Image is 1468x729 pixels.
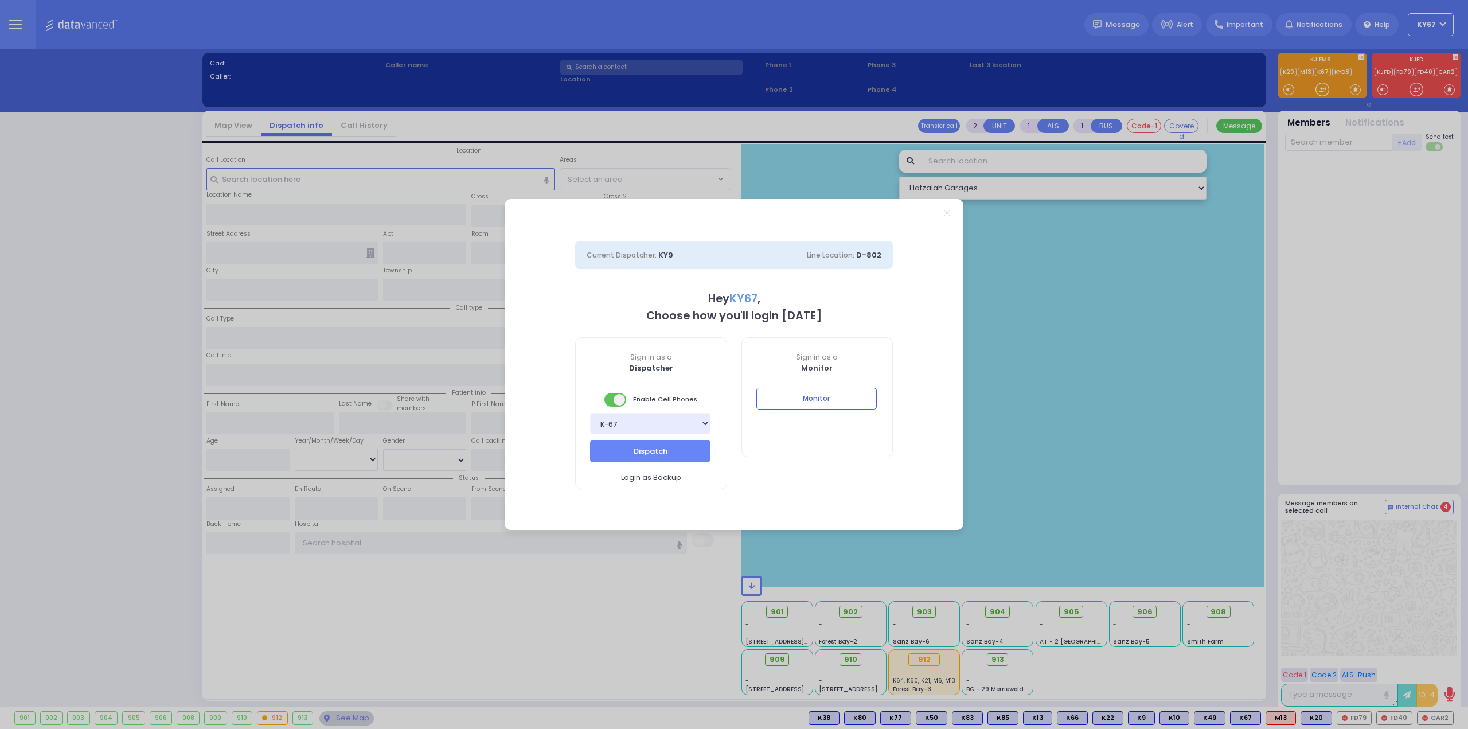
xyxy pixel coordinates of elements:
a: Close [944,210,950,216]
b: Hey , [708,291,760,306]
span: KY67 [729,291,758,306]
button: Dispatch [590,440,710,462]
span: D-802 [856,250,881,260]
b: Monitor [801,362,833,373]
span: KY9 [658,250,673,260]
span: Current Dispatcher: [587,250,657,260]
button: Monitor [756,388,877,410]
span: Sign in as a [576,352,727,362]
span: Enable Cell Phones [604,392,697,408]
b: Dispatcher [629,362,673,373]
span: Sign in as a [742,352,893,362]
b: Choose how you'll login [DATE] [646,308,822,323]
span: Login as Backup [621,472,681,484]
span: Line Location: [807,250,854,260]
